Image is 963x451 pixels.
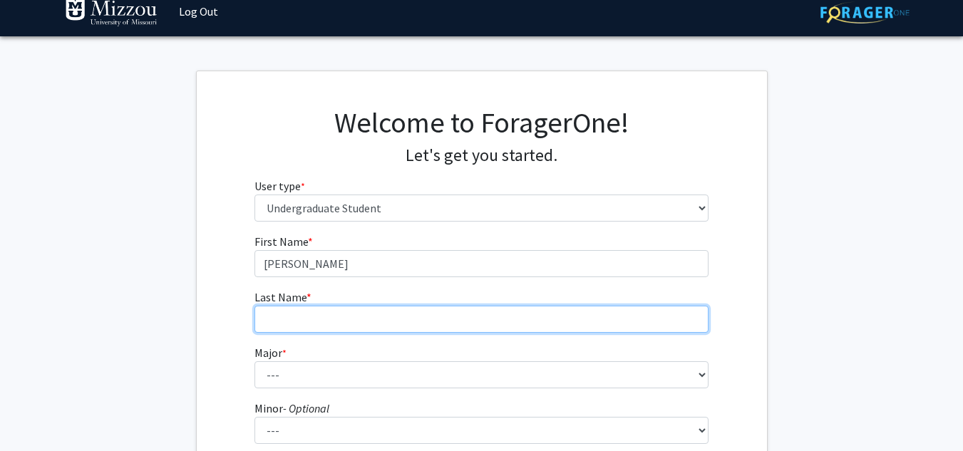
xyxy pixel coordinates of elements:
[254,177,305,195] label: User type
[820,1,910,24] img: ForagerOne Logo
[254,105,709,140] h1: Welcome to ForagerOne!
[254,234,308,249] span: First Name
[254,400,329,417] label: Minor
[283,401,329,415] i: - Optional
[254,290,307,304] span: Last Name
[254,145,709,166] h4: Let's get you started.
[254,344,287,361] label: Major
[11,387,61,440] iframe: Chat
